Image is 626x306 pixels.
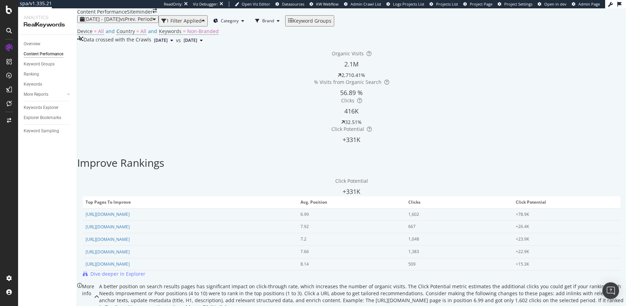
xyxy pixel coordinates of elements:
span: = [94,28,97,34]
div: 1 Filter Applied [166,18,202,24]
span: Admin Page [578,1,600,7]
div: Keywords [24,81,42,88]
div: 1,383 [408,249,500,255]
a: Keywords [24,81,72,88]
button: 1 Filter Applied [159,15,208,26]
div: Keyword Sampling [24,127,59,135]
button: [DATE] - [DATE]vsPrev. Period [77,15,159,23]
h2: Improve Rankings [77,157,164,168]
span: +331K [343,187,360,196]
a: [URL][DOMAIN_NAME] [86,236,130,242]
a: Overview [24,40,72,48]
a: Explorer Bookmarks [24,114,72,121]
button: [DATE] [181,36,206,45]
span: +331K [343,135,360,144]
div: 1,602 [408,211,500,218]
span: Non-Branded [187,28,219,34]
div: Content Performance [77,8,127,15]
span: Datasources [282,1,304,7]
div: Data crossed with the Crawls [83,36,151,45]
div: Ranking [24,71,39,78]
span: Category [221,18,239,24]
div: Explorer Bookmarks [24,114,61,121]
div: arrow-right-arrow-left [153,8,157,13]
span: Project Page [470,1,492,7]
span: Dive deeper in Explorer [90,270,145,277]
a: [URL][DOMAIN_NAME] [86,211,130,217]
span: Logs Projects List [393,1,424,7]
div: 667 [408,223,500,230]
span: = [136,28,139,34]
span: and [148,28,157,34]
a: Content Performance [24,50,72,58]
span: Click Potential [516,199,616,205]
a: Keyword Sampling [24,127,72,135]
span: 416K [344,107,359,115]
div: Keyword Groups [293,18,331,24]
a: Dive deeper in Explorer [83,270,145,277]
span: All [98,28,104,34]
div: +78.9K [516,211,608,218]
a: Datasources [275,1,304,7]
a: More Reports [24,91,65,98]
div: 8.14 [300,261,392,267]
span: Click Potential [335,178,368,184]
div: More Reports [24,91,48,98]
button: Keyword Groups [285,15,334,26]
a: Admin Crawl List [344,1,381,7]
div: 2,710.41% [342,72,365,79]
a: KW Webflow [310,1,339,7]
div: Keywords Explorer [24,104,58,111]
span: % Visits from Organic Search [314,79,382,85]
span: All [141,28,146,34]
div: Overview [24,40,40,48]
span: Admin Crawl List [351,1,381,7]
span: 2025 Jun. 29th [154,37,168,44]
span: and [106,28,115,34]
span: Country [117,28,135,34]
span: Clicks [341,97,354,104]
span: = [183,28,186,34]
span: Avg. Position [300,199,401,205]
div: 1,048 [408,236,500,242]
a: Projects List [430,1,458,7]
div: +22.9K [516,249,608,255]
a: Admin Page [572,1,600,7]
span: Clicks [408,199,508,205]
button: [DATE] [151,36,176,45]
a: [URL][DOMAIN_NAME] [86,249,130,255]
span: vs Prev. Period [120,16,153,22]
span: Brand [262,18,274,24]
span: 2024 Jun. 2nd [184,37,197,44]
a: Keyword Groups [24,61,72,68]
div: 509 [408,261,500,267]
div: Keyword Groups [24,61,55,68]
a: Open Viz Editor [235,1,270,7]
a: Open in dev [538,1,567,7]
div: 32.51% [345,119,362,126]
a: Project Settings [498,1,532,7]
div: Content Performance [24,50,63,58]
span: Open in dev [544,1,567,7]
a: Keywords Explorer [24,104,72,111]
span: Project Settings [504,1,532,7]
a: [URL][DOMAIN_NAME] [86,224,130,230]
div: +26.4K [516,223,608,230]
a: Project Page [463,1,492,7]
div: Analytics [24,14,71,21]
span: KW Webflow [316,1,339,7]
div: Viz Debugger: [193,1,218,7]
span: Click Potential [331,126,364,132]
span: 2.1M [344,60,359,68]
div: 7.66 [300,249,392,255]
span: Device [77,28,93,34]
div: Open Intercom Messenger [602,282,619,299]
a: Ranking [24,71,72,78]
span: Keywords [159,28,182,34]
button: Brand [250,15,285,26]
div: 7.2 [300,236,392,242]
div: RealKeywords [24,21,71,29]
span: Organic Visits [332,50,364,57]
span: vs [176,37,181,44]
div: +15.3K [516,261,608,267]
